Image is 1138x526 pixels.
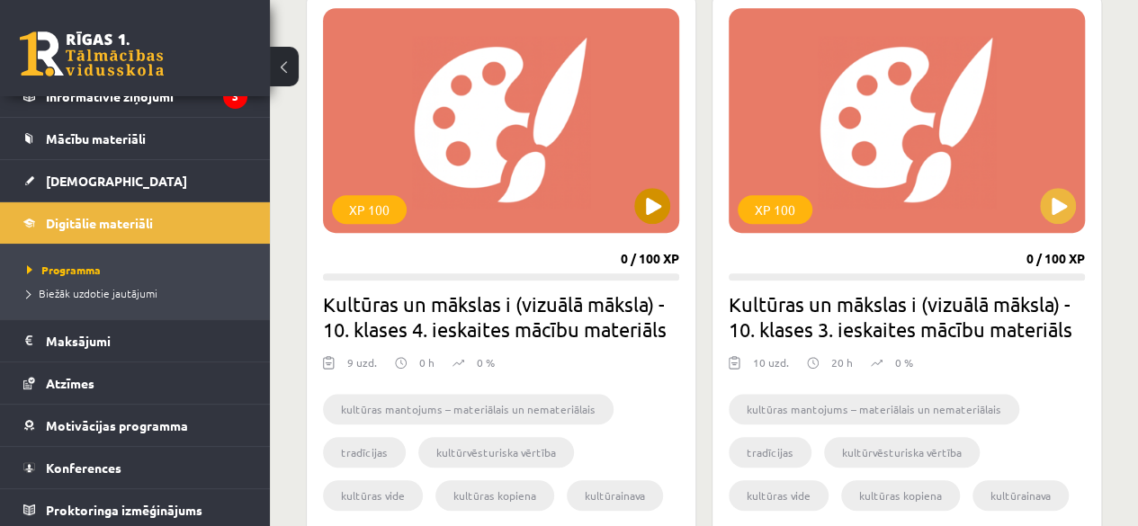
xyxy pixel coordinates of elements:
li: kultūras vide [729,480,829,511]
span: Programma [27,263,101,277]
a: Digitālie materiāli [23,202,247,244]
div: XP 100 [332,195,407,224]
li: kultūras kopiena [435,480,554,511]
a: Biežāk uzdotie jautājumi [27,285,252,301]
span: Proktoringa izmēģinājums [46,502,202,518]
span: Atzīmes [46,375,94,391]
a: Programma [27,262,252,278]
a: Mācību materiāli [23,118,247,159]
p: 0 % [477,354,495,370]
li: tradīcijas [323,437,406,468]
li: kultūrainava [972,480,1069,511]
a: Maksājumi [23,320,247,361]
li: tradīcijas [729,437,811,468]
a: Motivācijas programma [23,405,247,446]
div: 10 uzd. [753,354,789,381]
div: 9 uzd. [347,354,377,381]
span: Mācību materiāli [46,130,146,147]
a: Konferences [23,447,247,488]
span: Digitālie materiāli [46,215,153,231]
span: Konferences [46,459,121,476]
li: kultūras mantojums – materiālais un nemateriālais [323,394,614,424]
p: 0 h [419,354,435,370]
legend: Maksājumi [46,320,247,361]
li: kultūrainava [567,480,663,511]
a: [DEMOGRAPHIC_DATA] [23,160,247,201]
a: Atzīmes [23,362,247,404]
h2: Kultūras un mākslas i (vizuālā māksla) - 10. klases 4. ieskaites mācību materiāls [323,291,679,342]
li: kultūras mantojums – materiālais un nemateriālais [729,394,1019,424]
i: 3 [223,85,247,109]
li: kultūras vide [323,480,423,511]
a: Rīgas 1. Tālmācības vidusskola [20,31,164,76]
h2: Kultūras un mākslas i (vizuālā māksla) - 10. klases 3. ieskaites mācību materiāls [729,291,1085,342]
div: XP 100 [738,195,812,224]
li: kultūrvēsturiska vērtība [418,437,574,468]
li: kultūras kopiena [841,480,960,511]
a: Informatīvie ziņojumi3 [23,76,247,117]
span: Biežāk uzdotie jautājumi [27,286,157,300]
legend: Informatīvie ziņojumi [46,76,247,117]
p: 0 % [895,354,913,370]
li: kultūrvēsturiska vērtība [824,437,980,468]
p: 20 h [831,354,853,370]
span: Motivācijas programma [46,417,188,433]
span: [DEMOGRAPHIC_DATA] [46,173,187,189]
